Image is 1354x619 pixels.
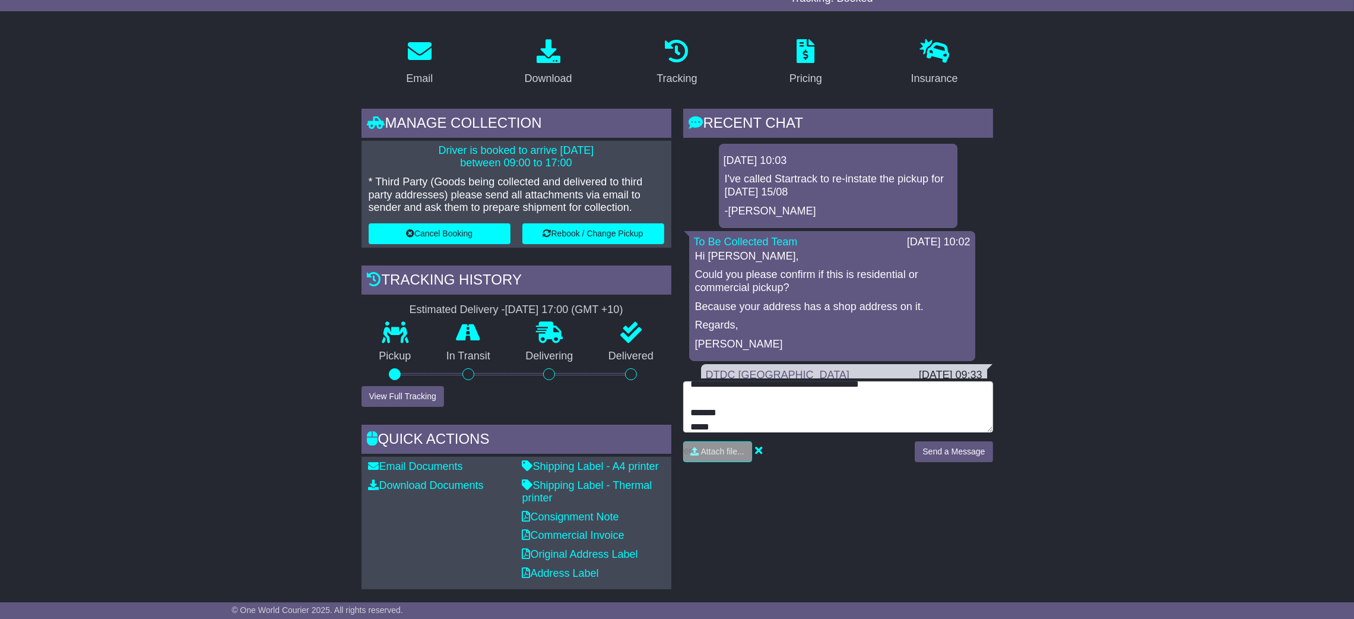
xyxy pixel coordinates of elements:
[706,369,849,381] a: DTDC [GEOGRAPHIC_DATA]
[725,205,952,218] p: -[PERSON_NAME]
[362,266,671,298] div: Tracking history
[919,369,982,382] div: [DATE] 09:33
[695,250,969,263] p: Hi [PERSON_NAME],
[694,236,798,248] a: To Be Collected Team
[695,338,969,351] p: [PERSON_NAME]
[505,304,623,317] div: [DATE] 17:00 (GMT +10)
[362,350,429,363] p: Pickup
[591,350,671,363] p: Delivered
[915,441,992,462] button: Send a Message
[683,109,993,141] div: RECENT CHAT
[907,236,971,249] div: [DATE] 10:02
[695,269,969,294] p: Could you please confirm if this is residential or commercial pickup?
[517,35,580,91] a: Download
[369,223,510,244] button: Cancel Booking
[789,71,822,87] div: Pricing
[724,154,953,168] div: [DATE] 10:03
[695,319,969,332] p: Regards,
[522,479,652,504] a: Shipping Label - Thermal printer
[911,71,958,87] div: Insurance
[508,350,591,363] p: Delivering
[522,567,599,579] a: Address Label
[406,71,433,87] div: Email
[369,460,463,472] a: Email Documents
[657,71,697,87] div: Tracking
[649,35,705,91] a: Tracking
[525,71,572,87] div: Download
[232,605,403,615] span: © One World Courier 2025. All rights reserved.
[369,144,664,170] p: Driver is booked to arrive [DATE] between 09:00 to 17:00
[362,304,671,317] div: Estimated Delivery -
[725,173,952,198] p: I've called Startrack to re-instate the pickup for [DATE] 15/08
[522,511,619,523] a: Consignment Note
[398,35,440,91] a: Email
[369,479,484,491] a: Download Documents
[903,35,966,91] a: Insurance
[522,223,664,244] button: Rebook / Change Pickup
[782,35,830,91] a: Pricing
[429,350,508,363] p: In Transit
[522,548,638,560] a: Original Address Label
[695,301,969,314] p: Because your address has a shop address on it.
[369,176,664,214] p: * Third Party (Goods being collected and delivered to third party addresses) please send all atta...
[362,109,671,141] div: Manage collection
[522,460,659,472] a: Shipping Label - A4 printer
[362,386,444,407] button: View Full Tracking
[522,529,624,541] a: Commercial Invoice
[362,425,671,457] div: Quick Actions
